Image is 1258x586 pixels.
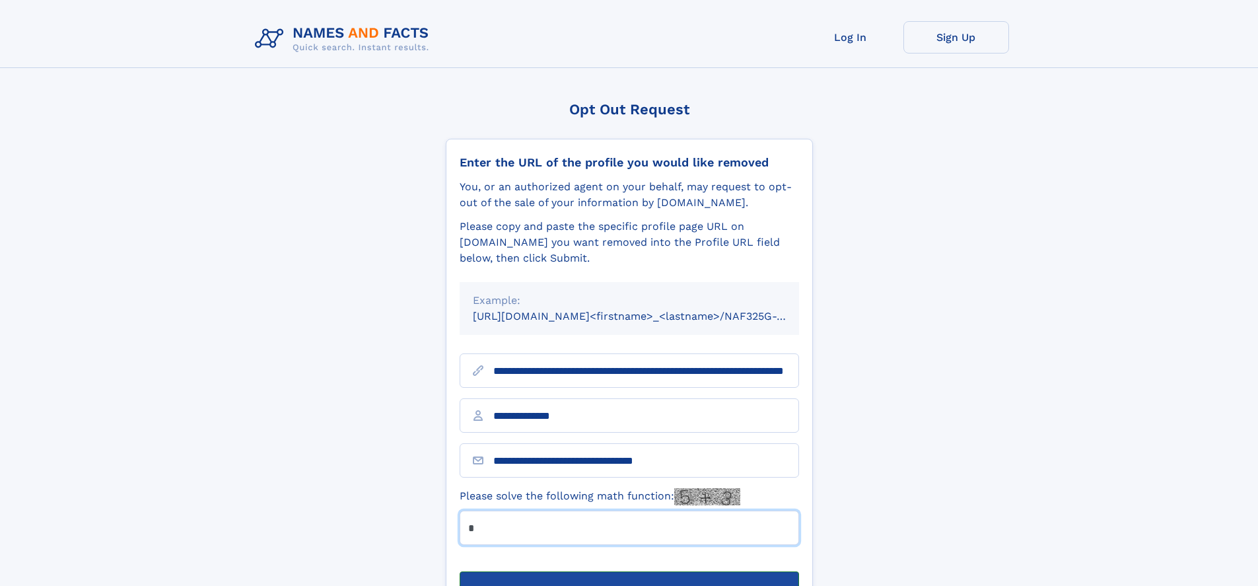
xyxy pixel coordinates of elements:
[460,179,799,211] div: You, or an authorized agent on your behalf, may request to opt-out of the sale of your informatio...
[903,21,1009,54] a: Sign Up
[446,101,813,118] div: Opt Out Request
[473,293,786,309] div: Example:
[460,219,799,266] div: Please copy and paste the specific profile page URL on [DOMAIN_NAME] you want removed into the Pr...
[473,310,824,322] small: [URL][DOMAIN_NAME]<firstname>_<lastname>/NAF325G-xxxxxxxx
[460,155,799,170] div: Enter the URL of the profile you would like removed
[460,488,740,505] label: Please solve the following math function:
[250,21,440,57] img: Logo Names and Facts
[798,21,903,54] a: Log In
